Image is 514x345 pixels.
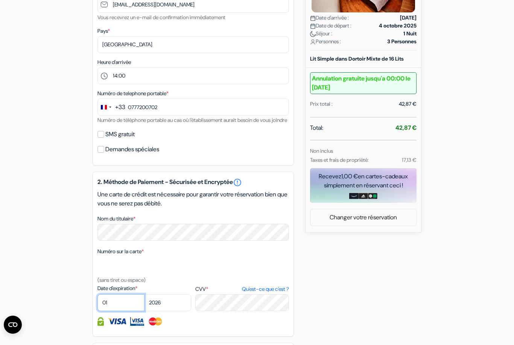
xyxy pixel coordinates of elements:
[105,144,159,155] label: Demandes spéciales
[310,157,369,163] small: Taxes et frais de propriété:
[195,285,289,293] label: CVV
[97,90,169,97] label: Numéro de telephone portable
[115,103,125,112] div: +33
[98,99,125,115] button: Change country, selected France (+33)
[359,193,368,199] img: adidas-card.png
[97,215,135,223] label: Nom du titulaire
[310,72,417,94] b: Annulation gratuite jusqu'a 00:00 le [DATE]
[310,31,316,37] img: moon.svg
[97,117,287,123] small: Numéro de téléphone portable au cas où l'établissement aurait besoin de vous joindre
[148,317,163,326] img: Master Card
[400,14,417,22] strong: [DATE]
[105,129,135,140] label: SMS gratuit
[97,190,289,208] p: Une carte de crédit est nécessaire pour garantir votre réservation bien que vous ne serez pas déb...
[349,193,359,199] img: amazon-card-no-text.png
[97,248,144,255] label: Numéro sur la carte
[310,38,341,46] span: Personnes :
[97,14,225,21] small: Vous recevrez un e-mail de confirmation immédiatement
[310,123,323,132] span: Total:
[310,15,316,21] img: calendar.svg
[310,14,349,22] span: Date d'arrivée :
[97,277,146,283] small: (sans tiret ou espace)
[310,147,333,154] small: Non inclus
[402,157,417,163] small: 17,13 €
[341,172,358,180] span: 1,00 €
[97,27,110,35] label: Pays
[395,124,417,132] strong: 42,87 €
[97,284,191,292] label: Date d'expiration
[310,55,404,62] b: Lit Simple dans Dortoir Mixte de 16 Lits
[368,193,377,199] img: uber-uber-eats-card.png
[379,22,417,30] strong: 4 octobre 2025
[97,178,289,187] h5: 2. Méthode de Paiement - Sécurisée et Encryptée
[310,100,333,108] div: Prix total :
[403,30,417,38] strong: 1 Nuit
[233,178,242,187] a: error_outline
[310,23,316,29] img: calendar.svg
[4,316,22,334] button: Ouvrir le widget CMP
[130,317,144,326] img: Visa Electron
[97,317,104,326] img: Information de carte de crédit entièrement encryptée et sécurisée
[242,285,289,293] a: Qu'est-ce que c'est ?
[310,210,416,225] a: Changer votre réservation
[97,99,289,116] input: 6 12 34 56 78
[310,30,332,38] span: Séjour :
[108,317,126,326] img: Visa
[310,39,316,45] img: user_icon.svg
[387,38,417,46] strong: 3 Personnes
[310,22,351,30] span: Date de départ :
[97,58,131,66] label: Heure d'arrivée
[399,100,417,108] div: 42,87 €
[310,172,417,190] div: Recevez en cartes-cadeaux simplement en réservant ceci !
